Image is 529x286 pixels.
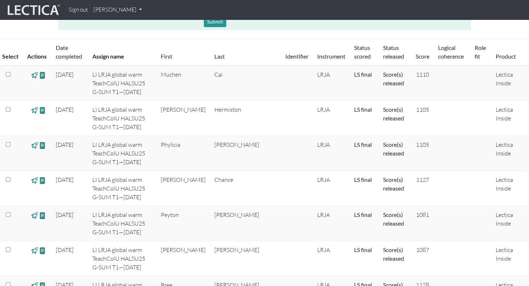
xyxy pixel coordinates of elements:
[416,211,429,218] span: 1081
[383,106,404,121] a: Basic released = basic report without a score has been released, Score(s) released = for Lectica ...
[416,176,429,183] span: 1127
[31,141,38,149] span: view
[313,136,350,171] td: LRJA
[56,44,82,60] a: Date completed
[51,171,88,206] td: [DATE]
[31,246,38,255] span: view
[157,136,210,171] td: Phylicia
[313,241,350,276] td: LRJA
[51,136,88,171] td: [DATE]
[157,206,210,241] td: Peyton
[354,246,372,253] a: Completed = assessment has been completed; CS scored = assessment has been CLAS scored; LS scored...
[313,101,350,136] td: LRJA
[215,53,225,60] a: Last
[383,246,404,262] a: Basic released = basic report without a score has been released, Score(s) released = for Lectica ...
[210,136,281,171] td: [PERSON_NAME]
[383,176,404,192] a: Basic released = basic report without a score has been released, Score(s) released = for Lectica ...
[383,71,404,86] a: Basic released = basic report without a score has been released, Score(s) released = for Lectica ...
[354,176,372,183] a: Completed = assessment has been completed; CS scored = assessment has been CLAS scored; LS scored...
[285,53,308,60] a: Identifier
[491,101,529,136] td: Lectica Inside
[210,65,281,101] td: Cai
[51,65,88,101] td: [DATE]
[31,106,38,114] span: view
[31,176,38,184] span: view
[157,171,210,206] td: [PERSON_NAME]
[39,176,46,184] span: view
[383,44,404,60] a: Status released
[6,3,60,17] img: lecticalive
[491,206,529,241] td: Lectica Inside
[210,206,281,241] td: [PERSON_NAME]
[491,241,529,276] td: Lectica Inside
[88,136,157,171] td: LI LRJA global warm TeachColU HALSU25 G-SUM T1—[DATE]
[383,141,404,157] a: Basic released = basic report without a score has been released, Score(s) released = for Lectica ...
[39,106,46,114] span: view
[88,65,157,101] td: LI LRJA global warm TeachColU HALSU25 G-SUM T1—[DATE]
[23,39,51,66] th: Actions
[161,53,173,60] a: First
[416,106,429,113] span: 1105
[39,211,46,219] span: view
[88,101,157,136] td: LI LRJA global warm TeachColU HALSU25 G-SUM T1—[DATE]
[491,65,529,101] td: Lectica Inside
[31,211,38,219] span: view
[210,171,281,206] td: Chance
[416,53,429,60] a: Score
[91,3,145,17] a: [PERSON_NAME]
[39,71,46,79] span: view
[88,206,157,241] td: LI LRJA global warm TeachColU HALSU25 G-SUM T1—[DATE]
[383,211,404,227] a: Basic released = basic report without a score has been released, Score(s) released = for Lectica ...
[88,39,157,66] th: Assign name
[313,171,350,206] td: LRJA
[354,106,372,113] a: Completed = assessment has been completed; CS scored = assessment has been CLAS scored; LS scored...
[416,246,429,253] span: 1087
[88,171,157,206] td: LI LRJA global warm TeachColU HALSU25 G-SUM T1—[DATE]
[66,3,91,17] a: Sign out
[496,53,516,60] a: Product
[88,241,157,276] td: LI LRJA global warm TeachColU HALSU25 G-SUM T1—[DATE]
[210,101,281,136] td: Hermiston
[354,44,371,60] a: Status scored
[31,71,38,79] span: view
[157,241,210,276] td: [PERSON_NAME]
[51,206,88,241] td: [DATE]
[438,44,464,60] a: Logical coherence
[354,211,372,218] a: Completed = assessment has been completed; CS scored = assessment has been CLAS scored; LS scored...
[354,141,372,148] a: Completed = assessment has been completed; CS scored = assessment has been CLAS scored; LS scored...
[204,16,226,27] div: Submit
[354,71,372,78] a: Completed = assessment has been completed; CS scored = assessment has been CLAS scored; LS scored...
[491,136,529,171] td: Lectica Inside
[475,44,486,60] a: Role fit
[491,171,529,206] td: Lectica Inside
[157,65,210,101] td: Muchen
[157,101,210,136] td: [PERSON_NAME]
[313,65,350,101] td: LRJA
[39,246,46,255] span: view
[51,241,88,276] td: [DATE]
[416,71,429,78] span: 1110
[317,53,345,60] a: Instrument
[210,241,281,276] td: [PERSON_NAME]
[51,101,88,136] td: [DATE]
[416,141,429,148] span: 1105
[39,141,46,149] span: view
[313,206,350,241] td: LRJA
